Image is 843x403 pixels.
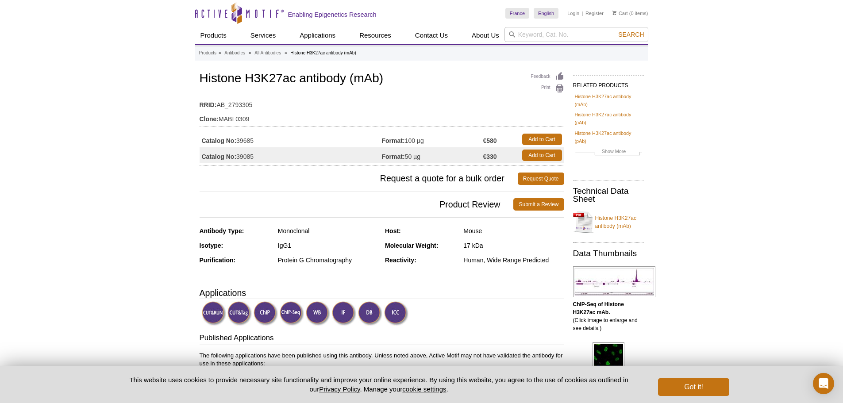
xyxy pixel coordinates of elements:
a: Histone H3K27ac antibody (pAb) [575,129,642,145]
div: Protein G Chromatography [278,256,378,264]
td: 39685 [200,131,382,147]
a: Products [199,49,216,57]
a: Antibodies [224,49,245,57]
strong: Molecular Weight: [385,242,438,249]
strong: Format: [382,137,405,145]
li: (0 items) [612,8,648,19]
a: Add to Cart [522,134,562,145]
a: Products [195,27,232,44]
img: Western Blot Validated [306,301,330,326]
strong: €330 [483,153,497,161]
img: CUT&Tag Validated [227,301,252,326]
p: This website uses cookies to provide necessary site functionality and improve your online experie... [114,375,644,394]
img: Your Cart [612,11,616,15]
strong: Catalog No: [202,137,237,145]
h1: Histone H3K27ac antibody (mAb) [200,72,564,87]
img: Immunocytochemistry Validated [384,301,408,326]
a: Privacy Policy [319,385,360,393]
a: Register [585,10,604,16]
h3: Applications [200,286,564,299]
button: cookie settings [402,385,446,393]
img: Immunofluorescence Validated [332,301,356,326]
strong: €580 [483,137,497,145]
li: | [582,8,583,19]
img: Histone H3K27ac antibody (mAb) tested by ChIP-Seq. [573,266,655,297]
strong: Antibody Type: [200,227,244,234]
div: Monoclonal [278,227,378,235]
a: Histone H3K27ac antibody (mAb) [575,92,642,108]
a: Cart [612,10,628,16]
td: 100 µg [382,131,483,147]
a: Submit a Review [513,198,564,211]
button: Search [616,31,647,38]
a: English [534,8,558,19]
strong: Host: [385,227,401,234]
li: Histone H3K27ac antibody (mAb) [290,50,356,55]
a: France [505,8,529,19]
a: Resources [354,27,396,44]
img: ChIP-Seq Validated [280,301,304,326]
a: About Us [466,27,504,44]
a: Print [531,84,564,93]
strong: Reactivity: [385,257,416,264]
li: » [249,50,251,55]
td: AB_2793305 [200,96,564,110]
strong: Format: [382,153,405,161]
a: Histone H3K27ac antibody (mAb) [573,209,644,235]
div: Mouse [463,227,564,235]
img: ChIP Validated [254,301,278,326]
strong: Purification: [200,257,236,264]
a: Show More [575,147,642,157]
span: Product Review [200,198,514,211]
li: » [285,50,287,55]
a: Histone H3K27ac antibody (pAb) [575,111,642,127]
a: Services [245,27,281,44]
h3: Published Applications [200,333,564,345]
span: Request a quote for a bulk order [200,173,518,185]
span: Search [618,31,644,38]
a: All Antibodies [254,49,281,57]
td: 50 µg [382,147,483,163]
img: Dot Blot Validated [358,301,382,326]
input: Keyword, Cat. No. [504,27,648,42]
strong: Isotype: [200,242,223,249]
h2: Data Thumbnails [573,249,644,257]
b: ChIP-Seq of Histone H3K27ac mAb. [573,301,624,315]
td: MABI 0309 [200,110,564,124]
button: Got it! [658,378,729,396]
a: Contact Us [410,27,453,44]
h2: RELATED PRODUCTS [573,75,644,91]
a: Feedback [531,72,564,81]
p: (Click image to enlarge and see details.) [573,300,644,332]
h2: Enabling Epigenetics Research [288,11,377,19]
a: Add to Cart [522,150,562,161]
h2: Technical Data Sheet [573,187,644,203]
strong: Clone: [200,115,219,123]
a: Request Quote [518,173,564,185]
a: Login [567,10,579,16]
div: 17 kDa [463,242,564,249]
li: » [219,50,221,55]
img: CUT&RUN Validated [202,301,226,326]
strong: Catalog No: [202,153,237,161]
strong: RRID: [200,101,217,109]
div: Open Intercom Messenger [813,373,834,394]
div: Human, Wide Range Predicted [463,256,564,264]
td: 39085 [200,147,382,163]
div: IgG1 [278,242,378,249]
a: Applications [294,27,341,44]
